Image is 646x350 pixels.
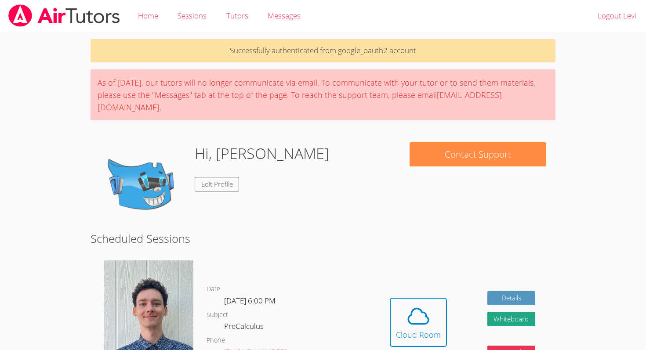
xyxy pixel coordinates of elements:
div: As of [DATE], our tutors will no longer communicate via email. To communicate with your tutor or ... [91,69,555,120]
h2: Scheduled Sessions [91,230,555,247]
img: default.png [100,142,188,230]
p: Successfully authenticated from google_oauth2 account [91,39,555,62]
dd: PreCalculus [224,320,265,335]
dt: Phone [207,335,225,346]
button: Contact Support [410,142,546,166]
div: Cloud Room [396,328,441,341]
span: [DATE] 6:00 PM [224,296,276,306]
dt: Date [207,284,220,295]
button: Whiteboard [487,312,536,326]
img: airtutors_banner-c4298cdbf04f3fff15de1276eac7730deb9818008684d7c2e4769d2f7ddbe033.png [7,4,121,27]
a: Details [487,291,536,306]
dt: Subject [207,310,228,321]
a: Edit Profile [195,177,240,191]
span: Messages [268,11,301,21]
h1: Hi, [PERSON_NAME] [195,142,329,165]
button: Cloud Room [390,298,447,347]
